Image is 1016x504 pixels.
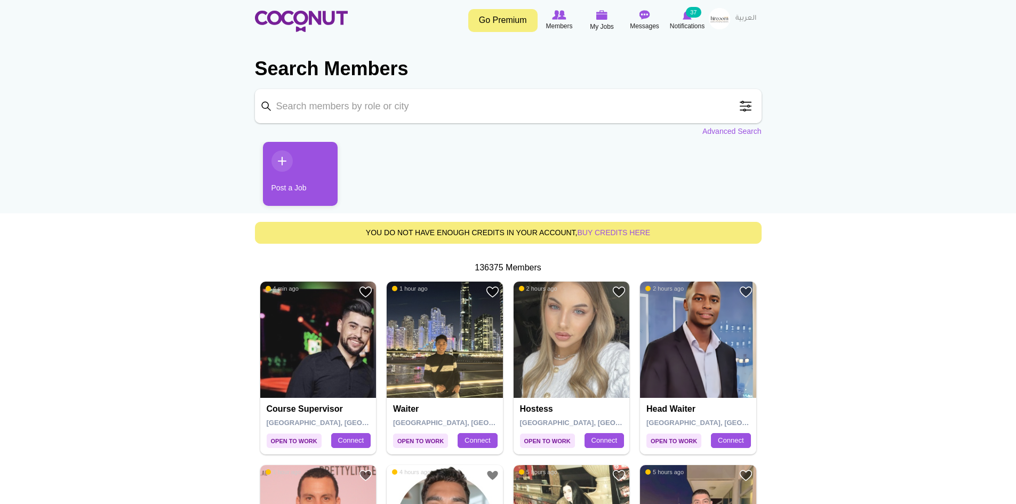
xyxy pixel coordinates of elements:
[458,433,497,448] a: Connect
[359,285,372,299] a: Add to Favourites
[645,285,684,292] span: 2 hours ago
[392,468,430,476] span: 4 hours ago
[645,468,684,476] span: 5 hours ago
[266,468,301,476] span: 1 hour ago
[612,469,626,482] a: Add to Favourites
[596,10,608,20] img: My Jobs
[686,7,701,18] small: 37
[331,433,371,448] a: Connect
[393,419,545,427] span: [GEOGRAPHIC_DATA], [GEOGRAPHIC_DATA]
[486,285,499,299] a: Add to Favourites
[711,433,750,448] a: Connect
[585,433,624,448] a: Connect
[666,8,709,33] a: Notifications Notifications 37
[578,228,651,237] a: buy credits here
[255,56,762,82] h2: Search Members
[646,404,753,414] h4: Head Waiter
[590,21,614,32] span: My Jobs
[683,10,692,20] img: Notifications
[255,89,762,123] input: Search members by role or city
[739,469,753,482] a: Add to Favourites
[670,21,705,31] span: Notifications
[639,10,650,20] img: Messages
[392,285,428,292] span: 1 hour ago
[255,142,330,214] li: 1 / 1
[581,8,623,33] a: My Jobs My Jobs
[468,9,538,32] a: Go Premium
[646,419,798,427] span: [GEOGRAPHIC_DATA], [GEOGRAPHIC_DATA]
[623,8,666,33] a: Messages Messages
[546,21,572,31] span: Members
[486,469,499,482] a: Add to Favourites
[263,142,338,206] a: Post a Job
[520,434,575,448] span: Open to Work
[519,468,557,476] span: 5 hours ago
[255,11,348,32] img: Home
[552,10,566,20] img: Browse Members
[393,434,448,448] span: Open to Work
[267,419,419,427] span: [GEOGRAPHIC_DATA], [GEOGRAPHIC_DATA]
[267,434,322,448] span: Open to Work
[612,285,626,299] a: Add to Favourites
[267,404,373,414] h4: Course supervisor
[255,262,762,274] div: 136375 Members
[393,404,499,414] h4: Waiter
[520,404,626,414] h4: Hostess
[646,434,701,448] span: Open to Work
[739,285,753,299] a: Add to Favourites
[519,285,557,292] span: 2 hours ago
[266,285,299,292] span: 4 min ago
[520,419,672,427] span: [GEOGRAPHIC_DATA], [GEOGRAPHIC_DATA]
[359,469,372,482] a: Add to Favourites
[263,229,753,237] h5: You do not have enough credits in your account,
[630,21,659,31] span: Messages
[702,126,762,137] a: Advanced Search
[730,8,762,29] a: العربية
[538,8,581,33] a: Browse Members Members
